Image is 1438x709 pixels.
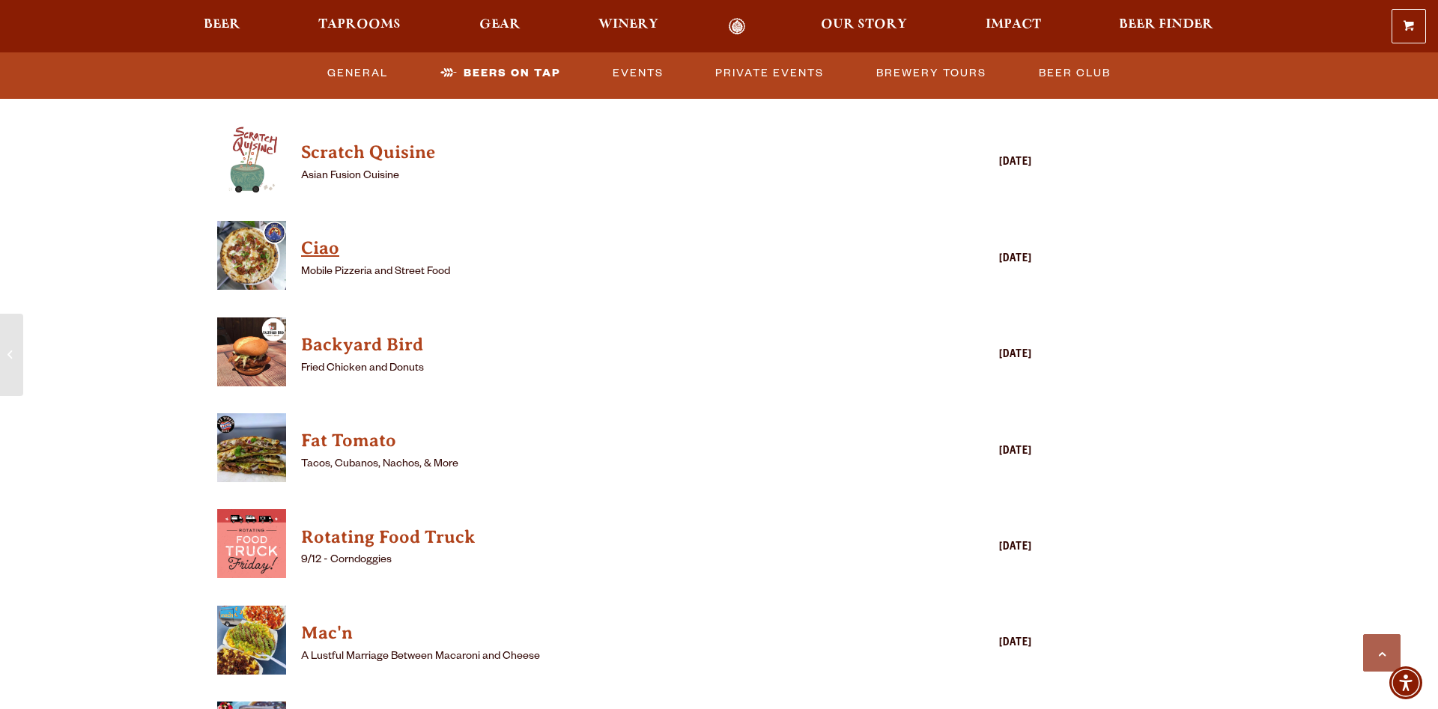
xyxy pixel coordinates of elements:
img: thumbnail food truck [217,317,286,386]
h4: Rotating Food Truck [301,526,905,550]
div: [DATE] [912,347,1032,365]
div: [DATE] [912,154,1032,172]
a: Beer [194,18,250,35]
a: Impact [976,18,1051,35]
a: Beer Club [1033,56,1117,91]
p: A Lustful Marriage Between Macaroni and Cheese [301,648,905,666]
a: Beer Finder [1109,18,1223,35]
div: [DATE] [912,251,1032,269]
h4: Fat Tomato [301,429,905,453]
a: Brewery Tours [870,56,992,91]
a: Taprooms [309,18,410,35]
a: View Fat Tomato details (opens in a new window) [301,426,905,456]
h4: Ciao [301,237,905,261]
span: Beer Finder [1119,19,1213,31]
a: Events [607,56,670,91]
a: Beers on Tap [434,56,566,91]
a: View Mac'n details (opens in a new window) [217,606,286,683]
img: thumbnail food truck [217,413,286,482]
a: View Rotating Food Truck details (opens in a new window) [301,523,905,553]
a: View Backyard Bird details (opens in a new window) [301,330,905,360]
span: Gear [479,19,521,31]
h4: Backyard Bird [301,333,905,357]
span: Impact [986,19,1041,31]
img: thumbnail food truck [217,221,286,290]
a: View Rotating Food Truck details (opens in a new window) [217,509,286,586]
span: Taprooms [318,19,401,31]
img: thumbnail food truck [217,125,286,194]
div: [DATE] [912,635,1032,653]
h4: Scratch Quisine [301,141,905,165]
a: General [321,56,394,91]
a: View Backyard Bird details (opens in a new window) [217,317,286,395]
a: Winery [589,18,668,35]
a: View Mac'n details (opens in a new window) [301,618,905,648]
a: View Scratch Quisine details (opens in a new window) [301,138,905,168]
a: View Fat Tomato details (opens in a new window) [217,413,286,490]
p: Asian Fusion Cuisine [301,168,905,186]
a: Scroll to top [1363,634,1401,672]
span: Beer [204,19,240,31]
img: thumbnail food truck [217,606,286,675]
span: Our Story [821,19,907,31]
span: Winery [598,19,658,31]
a: Gear [470,18,530,35]
div: Accessibility Menu [1389,666,1422,699]
p: Tacos, Cubanos, Nachos, & More [301,456,905,474]
p: Fried Chicken and Donuts [301,360,905,378]
a: Private Events [709,56,830,91]
p: Mobile Pizzeria and Street Food [301,264,905,282]
img: thumbnail food truck [217,509,286,578]
a: Our Story [811,18,917,35]
a: View Ciao details (opens in a new window) [301,234,905,264]
div: [DATE] [912,539,1032,557]
a: Odell Home [709,18,765,35]
a: View Scratch Quisine details (opens in a new window) [217,125,286,202]
a: View Ciao details (opens in a new window) [217,221,286,298]
p: 9/12 - Corndoggies [301,552,905,570]
h4: Mac'n [301,621,905,645]
div: [DATE] [912,443,1032,461]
